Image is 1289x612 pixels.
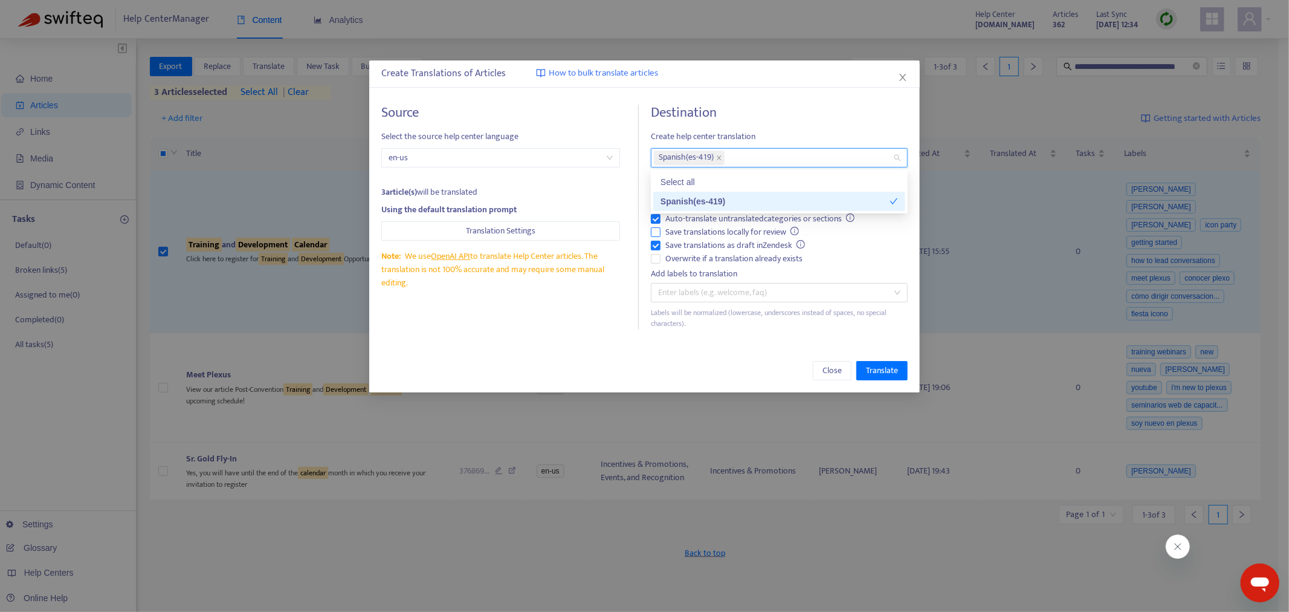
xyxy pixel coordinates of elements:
span: Save translations as draft in Zendesk [661,239,810,252]
span: Translate [866,364,898,377]
div: Spanish ( es-419 ) [661,195,890,208]
span: close [716,155,722,161]
span: Save translations locally for review [661,226,804,239]
span: Close [822,364,842,377]
h4: Source [381,105,620,121]
iframe: Close message [1166,535,1190,559]
span: info-circle [796,240,805,249]
span: Select the source help center language [381,130,620,143]
strong: 3 article(s) [381,185,417,199]
div: Labels will be normalized (lowercase, underscores instead of spaces, no special characters). [651,307,908,330]
a: OpenAI API [431,249,471,263]
div: Select all [661,175,898,189]
img: image-link [536,68,546,78]
div: Create Translations of Articles [381,67,908,81]
button: Close [896,71,909,84]
div: We use to translate Help Center articles. The translation is not 100% accurate and may require so... [381,250,620,290]
span: info-circle [846,213,854,222]
span: check [890,197,898,206]
span: Translation Settings [466,224,535,238]
span: Auto-translate untranslated categories or sections [661,212,860,226]
span: Note: [381,249,401,263]
div: Using the default translation prompt [381,203,620,216]
span: close [898,73,908,82]
iframe: Button to launch messaging window [1241,564,1279,602]
button: Translate [856,361,908,380]
span: Create help center translation [651,130,908,143]
button: Close [813,361,851,380]
h4: Destination [651,105,908,121]
div: will be translated [381,186,620,199]
span: Spanish ( es-419 ) [659,151,714,165]
div: Select all [653,172,905,192]
button: Translation Settings [381,221,620,241]
span: Overwrite if a translation already exists [661,252,807,265]
div: Add labels to translation [651,267,908,281]
span: en-us [389,149,613,167]
span: How to bulk translate articles [549,67,658,80]
span: info-circle [790,227,799,235]
span: Hi. Need any help? [7,8,87,18]
a: How to bulk translate articles [536,67,658,80]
